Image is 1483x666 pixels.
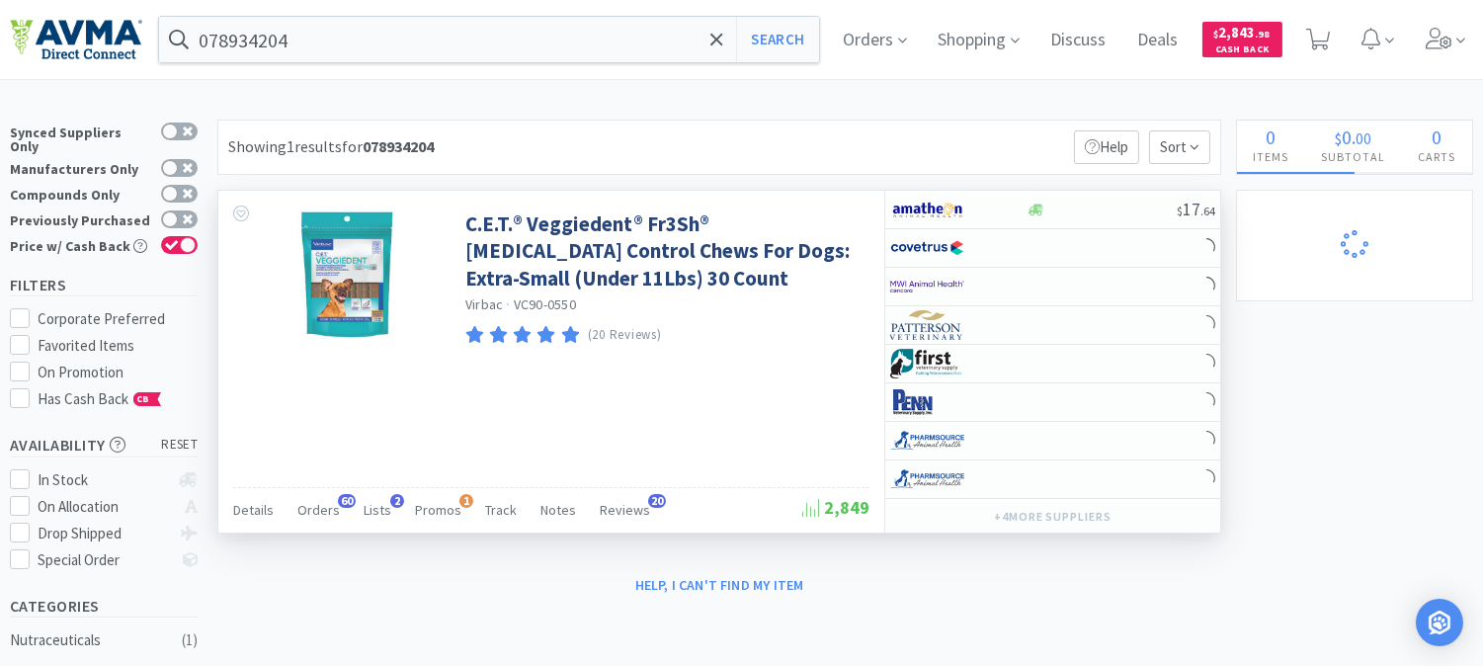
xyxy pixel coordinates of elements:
[134,393,154,405] span: CB
[1305,127,1402,147] div: .
[1043,32,1114,49] a: Discuss
[297,501,340,519] span: Orders
[39,495,170,519] div: On Allocation
[1214,44,1271,57] span: Cash Back
[1214,28,1219,41] span: $
[459,494,473,508] span: 1
[600,501,650,519] span: Reviews
[39,361,199,384] div: On Promotion
[623,568,816,602] button: Help, I can't find my item
[39,334,199,358] div: Favorited Items
[890,387,964,417] img: e1133ece90fa4a959c5ae41b0808c578_9.png
[514,295,576,313] span: VC90-0550
[1074,130,1139,164] p: Help
[162,435,199,456] span: reset
[10,123,151,153] div: Synced Suppliers Only
[890,310,964,340] img: f5e969b455434c6296c6d81ef179fa71_3.png
[10,159,151,176] div: Manufacturers Only
[1357,128,1372,148] span: 00
[1200,204,1215,218] span: . 64
[363,136,434,156] strong: 078934204
[890,233,964,263] img: 77fca1acd8b6420a9015268ca798ef17_1.png
[1130,32,1187,49] a: Deals
[364,501,391,519] span: Lists
[1256,28,1271,41] span: . 98
[984,503,1121,531] button: +4more suppliers
[1149,130,1210,164] span: Sort
[1214,23,1271,42] span: 2,843
[890,464,964,494] img: 7915dbd3f8974342a4dc3feb8efc1740_58.png
[10,274,198,296] h5: Filters
[1305,147,1402,166] h4: Subtotal
[342,136,434,156] span: for
[10,185,151,202] div: Compounds Only
[283,210,411,339] img: 5ec78c0ba0fd4f5188f5713f78100a08_198370.jpeg
[1267,125,1277,149] span: 0
[1202,13,1282,66] a: $2,843.98Cash Back
[802,496,869,519] span: 2,849
[1343,125,1353,149] span: 0
[10,628,170,652] div: Nutraceuticals
[1416,599,1463,646] div: Open Intercom Messenger
[10,434,198,457] h5: Availability
[390,494,404,508] span: 2
[1177,204,1183,218] span: $
[648,494,666,508] span: 20
[39,522,170,545] div: Drop Shipped
[10,236,151,253] div: Price w/ Cash Back
[736,17,818,62] button: Search
[39,468,170,492] div: In Stock
[890,272,964,301] img: f6b2451649754179b5b4e0c70c3f7cb0_2.png
[10,210,151,227] div: Previously Purchased
[1433,125,1442,149] span: 0
[182,628,198,652] div: ( 1 )
[10,19,142,60] img: e4e33dab9f054f5782a47901c742baa9_102.png
[39,548,170,572] div: Special Order
[485,501,517,519] span: Track
[465,295,504,313] a: Virbac
[159,17,819,62] input: Search by item, sku, manufacturer, ingredient, size...
[890,349,964,378] img: 67d67680309e4a0bb49a5ff0391dcc42_6.png
[588,325,662,346] p: (20 Reviews)
[507,295,511,313] span: ·
[338,494,356,508] span: 60
[39,307,199,331] div: Corporate Preferred
[1402,147,1472,166] h4: Carts
[1336,128,1343,148] span: $
[415,501,461,519] span: Promos
[10,595,198,618] h5: Categories
[233,501,274,519] span: Details
[465,210,865,291] a: C.E.T.® Veggiedent® Fr3Sh® [MEDICAL_DATA] Control Chews For Dogs: Extra-Small (Under 11Lbs) 30 Count
[228,134,434,160] div: Showing 1 results
[890,195,964,224] img: 3331a67d23dc422aa21b1ec98afbf632_11.png
[890,426,964,456] img: 7915dbd3f8974342a4dc3feb8efc1740_58.png
[540,501,576,519] span: Notes
[1237,147,1305,166] h4: Items
[1177,198,1215,220] span: 17
[39,389,162,408] span: Has Cash Back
